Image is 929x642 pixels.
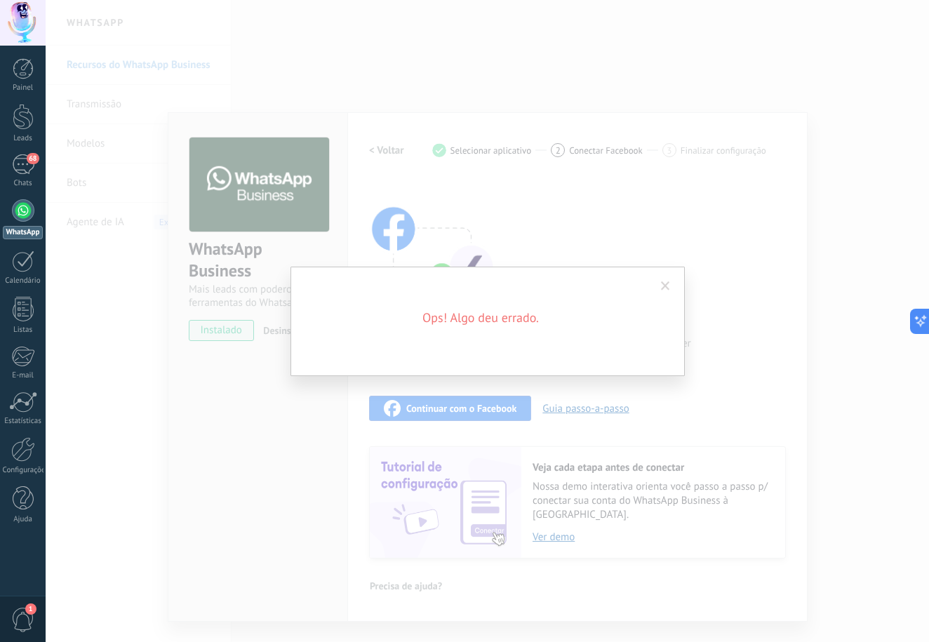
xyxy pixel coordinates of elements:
div: Configurações [3,466,44,475]
div: E-mail [3,371,44,380]
div: Listas [3,326,44,335]
div: Chats [3,179,44,188]
div: Calendário [3,276,44,286]
div: WhatsApp [3,226,43,239]
span: 68 [27,153,39,164]
div: Leads [3,134,44,143]
div: Painel [3,83,44,93]
div: Estatísticas [3,417,44,426]
span: 1 [25,603,36,615]
div: Ajuda [3,515,44,524]
h2: Ops! Algo deu errado. [312,309,649,326]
